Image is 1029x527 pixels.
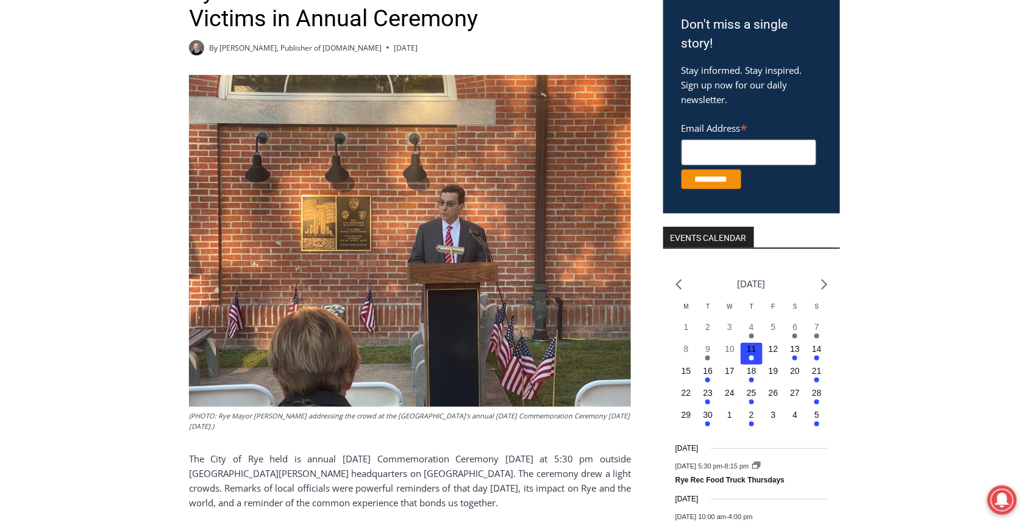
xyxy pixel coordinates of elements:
time: 9 [706,344,711,354]
button: 20 [784,365,806,387]
span: F [772,303,775,310]
time: - [675,514,753,521]
span: S [815,303,819,310]
button: 2 [697,321,719,343]
div: Thursday [741,302,763,321]
span: W [727,303,732,310]
time: 5 [814,410,819,420]
em: Has events [705,356,710,360]
time: 6 [792,322,797,332]
time: 23 [703,388,713,398]
time: 25 [747,388,757,398]
button: 17 [719,365,741,387]
time: 7 [814,322,819,332]
em: Has events [705,421,710,426]
h3: Don't miss a single story! [682,15,822,54]
a: Previous month [675,279,682,290]
a: Next month [821,279,828,290]
time: 27 [791,388,800,398]
em: Has events [814,421,819,426]
em: Has events [792,356,797,360]
time: 15 [682,366,691,376]
button: 16 Has events [697,365,719,387]
button: 6 Has events [784,321,806,343]
label: Email Address [682,116,816,138]
span: 4:00 pm [728,514,753,521]
button: 2 Has events [741,409,763,431]
img: (PHOTO: Rye Mayor Josh Cohn addressing the crowd at the City of Rye's annual September 11th Comme... [189,75,631,407]
time: 1 [727,410,732,420]
span: By [209,42,218,54]
button: 18 Has events [741,365,763,387]
em: Has events [749,356,754,360]
button: 4 Has events [741,321,763,343]
em: Has events [749,334,754,339]
time: 3 [727,322,732,332]
a: Author image [189,40,204,56]
button: 11 Has events [741,343,763,365]
time: 4 [792,410,797,420]
em: Has events [814,400,819,404]
p: Stay informed. Stay inspired. Sign up now for our daily newsletter. [682,63,822,107]
time: 20 [791,366,800,376]
em: Has events [749,378,754,382]
span: [DATE] 5:30 pm [675,463,722,470]
button: 5 Has events [806,409,828,431]
button: 5 [763,321,785,343]
time: 28 [812,388,822,398]
time: [DATE] [675,493,699,505]
time: 26 [769,388,778,398]
div: Tuesday [697,302,719,321]
time: 2 [749,410,754,420]
p: The City of Rye held is annual [DATE] Commemoration Ceremony [DATE] at 5:30 pm outside [GEOGRAPHI... [189,451,631,510]
button: 22 [675,387,697,409]
button: 14 Has events [806,343,828,365]
button: 7 Has events [806,321,828,343]
time: 12 [769,344,778,354]
em: Has events [749,400,754,404]
time: 13 [791,344,800,354]
button: 10 [719,343,741,365]
em: Has events [814,334,819,339]
time: 19 [769,366,778,376]
time: 18 [747,366,757,376]
span: S [793,303,797,310]
button: 3 [719,321,741,343]
time: 21 [812,366,822,376]
time: 2 [706,322,711,332]
div: Wednesday [719,302,741,321]
em: Has events [814,356,819,360]
button: 26 [763,387,785,409]
button: 30 Has events [697,409,719,431]
span: M [684,303,689,310]
time: 10 [725,344,735,354]
em: Has events [814,378,819,382]
em: Has events [705,378,710,382]
button: 21 Has events [806,365,828,387]
h2: Events Calendar [663,227,754,248]
button: 23 Has events [697,387,719,409]
button: 3 [763,409,785,431]
time: 16 [703,366,713,376]
em: Has events [749,421,754,426]
time: 4 [749,322,754,332]
time: [DATE] [394,42,418,54]
a: Rye Rec Food Truck Thursdays [675,476,785,486]
time: 8 [684,344,689,354]
button: 19 [763,365,785,387]
time: 30 [703,410,713,420]
button: 28 Has events [806,387,828,409]
a: [PERSON_NAME], Publisher of [DOMAIN_NAME] [219,43,382,53]
time: 11 [747,344,757,354]
button: 24 [719,387,741,409]
time: [DATE] [675,443,699,454]
button: 1 [675,321,697,343]
em: Has events [705,400,710,404]
time: - [675,463,751,470]
time: 17 [725,366,735,376]
button: 29 [675,409,697,431]
time: 1 [684,322,689,332]
figcaption: (PHOTO: Rye Mayor [PERSON_NAME] addressing the crowd at the [GEOGRAPHIC_DATA]’s annual [DATE] Com... [189,410,631,432]
time: 14 [812,344,822,354]
li: [DATE] [738,276,766,292]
